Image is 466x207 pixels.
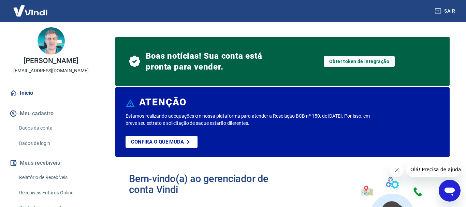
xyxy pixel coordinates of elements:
[390,163,404,177] iframe: Fechar mensagem
[8,0,53,21] img: Vindi
[16,121,94,135] a: Dados da conta
[433,5,458,17] button: Sair
[439,180,461,202] iframe: Botão para abrir a janela de mensagens
[16,186,94,200] a: Recebíveis Futuros Online
[38,27,65,55] img: 7bf93694-3fd1-4e6c-923b-4bb830227548.jpg
[126,113,377,127] p: Estamos realizando adequações em nossa plataforma para atender a Resolução BCB nº 150, de [DATE]....
[126,136,198,148] a: Confira o que muda
[324,56,395,67] a: Obter token de integração
[139,99,187,106] h6: ATENÇÃO
[16,136,94,150] a: Dados de login
[24,57,78,64] p: [PERSON_NAME]
[406,162,461,177] iframe: Mensagem da empresa
[8,156,94,171] button: Meus recebíveis
[4,5,57,10] span: Olá! Precisa de ajuda?
[13,67,89,74] p: [EMAIL_ADDRESS][DOMAIN_NAME]
[8,86,94,101] a: Início
[16,171,94,184] a: Relatório de Recebíveis
[129,173,282,195] h2: Bem-vindo(a) ao gerenciador de conta Vindi
[146,50,282,72] span: Boas notícias! Sua conta está pronta para vender.
[131,139,184,145] p: Confira o que muda
[8,106,94,121] button: Meu cadastro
